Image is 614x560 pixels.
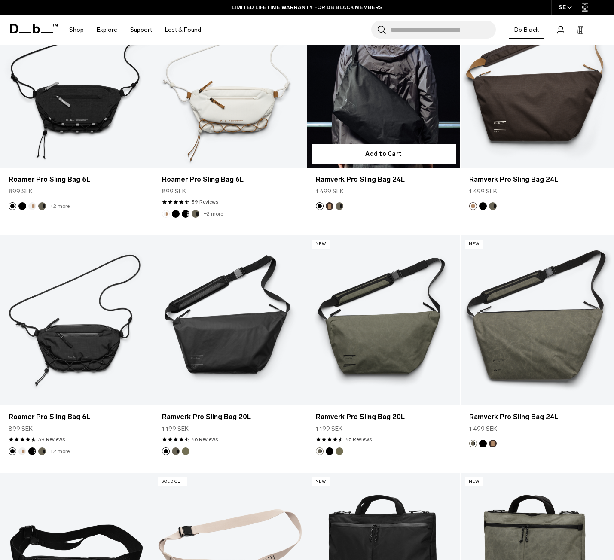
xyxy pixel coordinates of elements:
[9,412,144,422] a: Roamer Pro Sling Bag 6L
[312,477,330,486] p: New
[465,240,483,249] p: New
[479,202,487,210] button: Black Out
[192,435,218,443] a: 46 reviews
[345,435,372,443] a: 46 reviews
[465,477,483,486] p: New
[158,477,187,486] p: Sold Out
[153,235,306,405] a: Ramverk Pro Sling Bag 20L
[469,174,605,185] a: Ramverk Pro Sling Bag 24L
[326,202,333,210] button: Espresso
[162,412,298,422] a: Ramverk Pro Sling Bag 20L
[9,187,33,196] span: 899 SEK
[316,447,324,455] button: Forest Green
[130,15,152,45] a: Support
[232,3,382,11] a: LIMITED LIFETIME WARRANTY FOR DB BLACK MEMBERS
[69,15,84,45] a: Shop
[182,210,189,218] button: Charcoal Grey
[469,202,477,210] button: Espresso
[307,235,460,405] a: Ramverk Pro Sling Bag 20L
[38,435,65,443] a: 39 reviews
[50,203,70,209] a: +2 more
[192,198,218,206] a: 39 reviews
[509,21,544,39] a: Db Black
[489,202,497,210] button: Forest Green
[316,412,452,422] a: Ramverk Pro Sling Bag 20L
[9,424,33,433] span: 899 SEK
[9,202,16,210] button: Charcoal Grey
[316,174,452,185] a: Ramverk Pro Sling Bag 24L
[50,448,70,454] a: +2 more
[469,440,477,447] button: Forest Green
[165,15,201,45] a: Lost & Found
[162,174,298,185] a: Roamer Pro Sling Bag 6L
[192,210,199,218] button: Forest Green
[63,15,208,45] nav: Main Navigation
[316,202,324,210] button: Black Out
[18,447,26,455] button: Oatmilk
[162,447,170,455] button: Black Out
[97,15,117,45] a: Explore
[336,447,343,455] button: Mash Green
[316,187,344,196] span: 1 499 SEK
[469,412,605,422] a: Ramverk Pro Sling Bag 24L
[172,447,180,455] button: Forest Green
[461,235,614,405] a: Ramverk Pro Sling Bag 24L
[38,447,46,455] button: Forest Green
[336,202,343,210] button: Forest Green
[312,240,330,249] p: New
[18,202,26,210] button: Black Out
[182,447,189,455] button: Mash Green
[316,424,342,433] span: 1 199 SEK
[28,202,36,210] button: Oatmilk
[489,440,497,447] button: Espresso
[326,447,333,455] button: Black Out
[204,211,223,217] a: +2 more
[162,187,186,196] span: 899 SEK
[9,174,144,185] a: Roamer Pro Sling Bag 6L
[469,187,497,196] span: 1 499 SEK
[479,440,487,447] button: Black Out
[9,447,16,455] button: Black Out
[312,144,456,164] button: Add to Cart
[469,424,497,433] span: 1 499 SEK
[162,210,170,218] button: Oatmilk
[162,424,189,433] span: 1 199 SEK
[172,210,180,218] button: Black Out
[38,202,46,210] button: Forest Green
[28,447,36,455] button: Charcoal Grey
